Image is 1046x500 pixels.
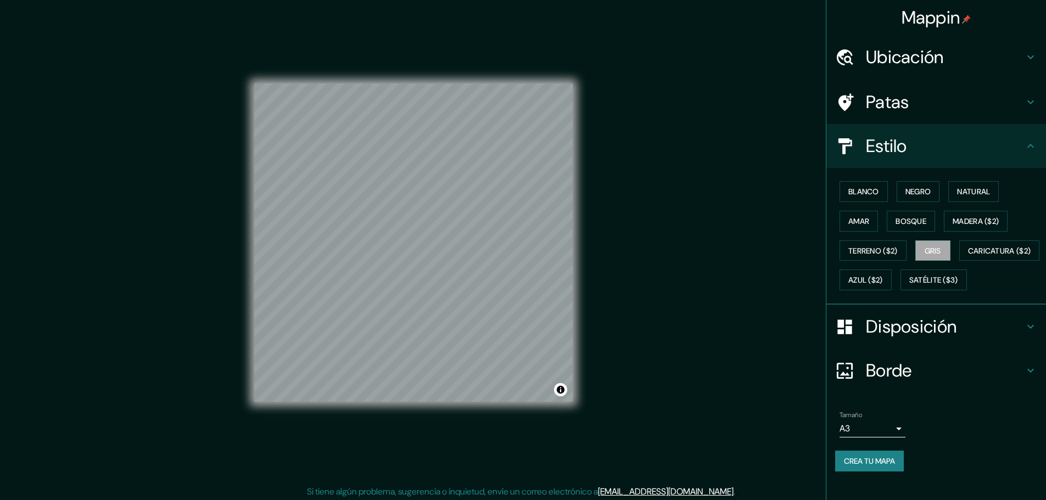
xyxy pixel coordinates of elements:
[734,486,735,497] font: .
[848,216,869,226] font: Amar
[826,124,1046,168] div: Estilo
[840,240,907,261] button: Terreno ($2)
[254,83,573,402] canvas: Mapa
[866,46,944,69] font: Ubicación
[866,134,907,158] font: Estilo
[840,420,905,437] div: A3
[905,187,931,196] font: Negro
[866,91,909,114] font: Patas
[953,216,999,226] font: Madera ($2)
[826,35,1046,79] div: Ubicación
[915,240,950,261] button: Gris
[840,211,878,232] button: Amar
[840,411,862,419] font: Tamaño
[826,349,1046,392] div: Borde
[962,15,971,24] img: pin-icon.png
[896,216,926,226] font: Bosque
[598,486,734,497] a: [EMAIL_ADDRESS][DOMAIN_NAME]
[948,181,999,202] button: Natural
[848,187,879,196] font: Blanco
[307,486,598,497] font: Si tiene algún problema, sugerencia o inquietud, envíe un correo electrónico a
[844,456,895,466] font: Crea tu mapa
[866,315,956,338] font: Disposición
[835,451,904,471] button: Crea tu mapa
[957,187,990,196] font: Natural
[948,457,1034,488] iframe: Lanzador de widgets de ayuda
[902,6,960,29] font: Mappin
[735,485,737,497] font: .
[959,240,1040,261] button: Caricatura ($2)
[900,269,967,290] button: Satélite ($3)
[826,80,1046,124] div: Patas
[866,359,912,382] font: Borde
[925,246,941,256] font: Gris
[840,181,888,202] button: Blanco
[897,181,940,202] button: Negro
[840,269,892,290] button: Azul ($2)
[887,211,935,232] button: Bosque
[944,211,1008,232] button: Madera ($2)
[840,423,850,434] font: A3
[968,246,1031,256] font: Caricatura ($2)
[737,485,739,497] font: .
[826,305,1046,349] div: Disposición
[554,383,567,396] button: Activar o desactivar atribución
[848,246,898,256] font: Terreno ($2)
[909,276,958,285] font: Satélite ($3)
[848,276,883,285] font: Azul ($2)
